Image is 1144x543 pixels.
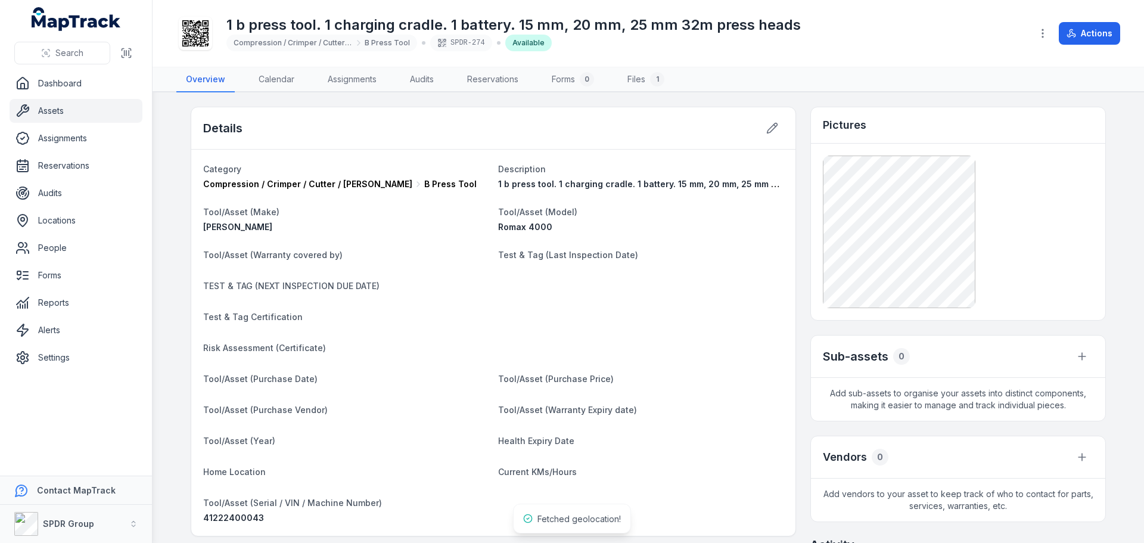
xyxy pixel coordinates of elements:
span: Category [203,164,241,174]
h2: Details [203,120,243,136]
span: Romax 4000 [498,222,552,232]
a: MapTrack [32,7,121,31]
span: Search [55,47,83,59]
div: Available [505,35,552,51]
h1: 1 b press tool. 1 charging cradle. 1 battery. 15 mm, 20 mm, 25 mm 32m press heads [226,15,801,35]
div: 0 [872,449,888,466]
a: People [10,236,142,260]
a: Dashboard [10,72,142,95]
span: B Press Tool [365,38,410,48]
span: B Press Tool [424,178,477,190]
span: Tool/Asset (Make) [203,207,279,217]
a: Alerts [10,318,142,342]
div: SPDR-274 [430,35,492,51]
span: Description [498,164,546,174]
a: Settings [10,346,142,370]
span: Tool/Asset (Warranty Expiry date) [498,405,637,415]
span: 1 b press tool. 1 charging cradle. 1 battery. 15 mm, 20 mm, 25 mm 32m press heads [498,179,844,189]
a: Overview [176,67,235,92]
h3: Vendors [823,449,867,466]
a: Locations [10,209,142,232]
h3: Pictures [823,117,866,134]
a: Assets [10,99,142,123]
span: Tool/Asset (Purchase Price) [498,374,614,384]
button: Search [14,42,110,64]
a: Reservations [10,154,142,178]
a: Audits [400,67,443,92]
span: Fetched geolocation! [537,514,621,524]
span: Tool/Asset (Year) [203,436,275,446]
button: Actions [1059,22,1120,45]
span: Compression / Crimper / Cutter / [PERSON_NAME] [203,178,412,190]
span: TEST & TAG (NEXT INSPECTION DUE DATE) [203,281,380,291]
span: Add sub-assets to organise your assets into distinct components, making it easier to manage and t... [811,378,1105,421]
span: Tool/Asset (Model) [498,207,577,217]
div: 0 [893,348,910,365]
strong: SPDR Group [43,519,94,529]
div: 0 [580,72,594,86]
strong: Contact MapTrack [37,485,116,495]
span: Current KMs/Hours [498,467,577,477]
a: Audits [10,181,142,205]
a: Files1 [618,67,674,92]
span: Compression / Crimper / Cutter / [PERSON_NAME] [234,38,353,48]
span: Tool/Asset (Serial / VIN / Machine Number) [203,498,382,508]
h2: Sub-assets [823,348,888,365]
a: Calendar [249,67,304,92]
span: [PERSON_NAME] [203,222,272,232]
span: Tool/Asset (Warranty covered by) [203,250,343,260]
span: Risk Assessment (Certificate) [203,343,326,353]
span: Tool/Asset (Purchase Date) [203,374,318,384]
span: Test & Tag (Last Inspection Date) [498,250,638,260]
a: Forms [10,263,142,287]
span: Tool/Asset (Purchase Vendor) [203,405,328,415]
span: Add vendors to your asset to keep track of who to contact for parts, services, warranties, etc. [811,479,1105,522]
span: Health Expiry Date [498,436,574,446]
span: 41222400043 [203,513,264,523]
span: Test & Tag Certification [203,312,303,322]
span: Home Location [203,467,266,477]
div: 1 [650,72,664,86]
a: Reports [10,291,142,315]
a: Forms0 [542,67,604,92]
a: Reservations [458,67,528,92]
a: Assignments [10,126,142,150]
a: Assignments [318,67,386,92]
